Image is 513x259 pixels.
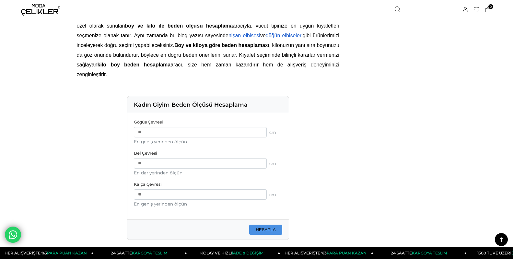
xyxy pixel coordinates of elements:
span: cm [269,192,282,197]
a: HER ALIŞVERİŞTE %3PARA PUAN KAZAN [0,247,94,259]
b: kilo boy beden hesaplama [98,62,171,67]
label: Kalça Çevresi [134,182,282,187]
span: cm [269,130,282,135]
a: 24 SAATTEKARGOYA TESLİM [373,247,467,259]
button: HESAPLA [249,225,282,235]
a: KOLAY VE HIZLIİADE & DEĞİŞİM! [187,247,280,259]
img: logo [21,4,60,16]
span: İADE & DEĞİŞİM! [232,251,264,255]
span: PARA PUAN KAZAN [47,251,87,255]
span: KARGOYA TESLİM [132,251,167,255]
a: düğün elbiseleri [266,33,303,38]
div: Kadın Giyim Beden Ölçüsü Hesaplama [127,96,289,113]
span: 0 [488,4,493,9]
b: boy ve kilo ile beden ölçüsü hesaplama [125,23,233,29]
b: Boy ve kiloya göre beden hesaplama [174,42,265,48]
span: cm [269,161,282,166]
span: PARA PUAN KAZAN [327,251,367,255]
div: En dar yerinden ölçün [134,170,282,175]
div: En geniş yerinden ölçün [134,201,282,206]
label: Göğüs Çevresi [134,120,282,124]
label: Bel Çevresi [134,151,282,156]
a: 24 SAATTEKARGOYA TESLİM [94,247,187,259]
a: nişan elbisesi [228,33,260,38]
a: HER ALIŞVERİŞTE %3PARA PUAN KAZAN [280,247,373,259]
div: En geniş yerinden ölçün [134,139,282,144]
a: 0 [485,7,490,12]
span: KARGOYA TESLİM [412,251,447,255]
